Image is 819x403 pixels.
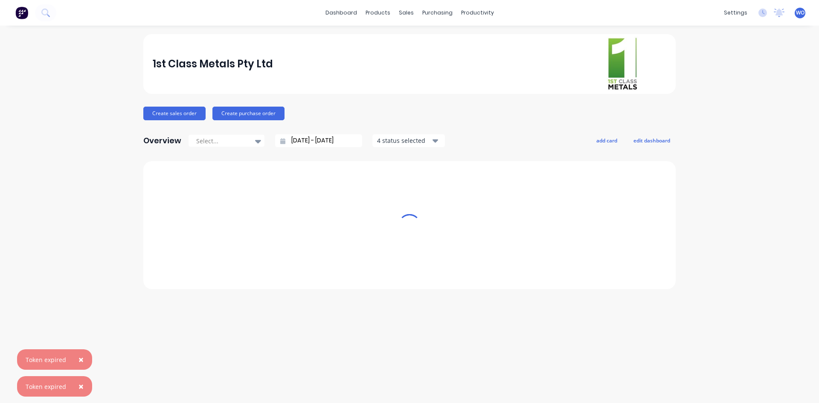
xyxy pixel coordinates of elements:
button: Create purchase order [212,107,285,120]
div: productivity [457,6,498,19]
span: WO [796,9,804,17]
div: sales [395,6,418,19]
span: × [78,354,84,365]
div: settings [720,6,752,19]
span: × [78,380,84,392]
img: 1st Class Metals Pty Ltd [607,37,638,91]
div: 4 status selected [377,136,431,145]
button: Close [70,349,92,370]
div: 1st Class Metals Pty Ltd [153,55,273,72]
div: products [361,6,395,19]
img: Factory [15,6,28,19]
button: add card [591,135,623,146]
div: Token expired [26,382,66,391]
button: Close [70,376,92,397]
button: 4 status selected [372,134,445,147]
button: edit dashboard [628,135,676,146]
div: purchasing [418,6,457,19]
div: Token expired [26,355,66,364]
a: dashboard [321,6,361,19]
button: Create sales order [143,107,206,120]
div: Overview [143,132,181,149]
